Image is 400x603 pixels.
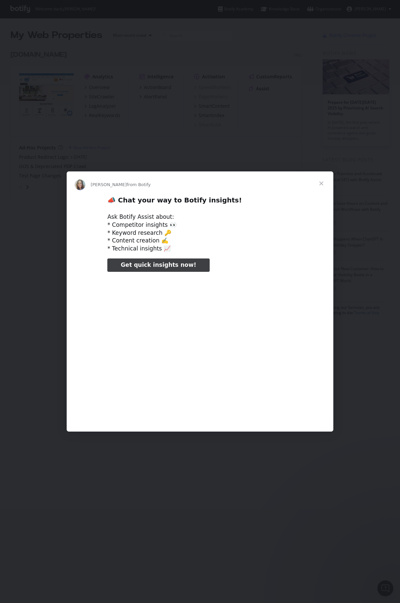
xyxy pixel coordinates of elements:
span: [PERSON_NAME] [91,182,127,187]
h2: 📣 Chat your way to Botify insights! [107,196,293,208]
video: Play video [61,277,339,417]
div: Ask Botify Assist about: * Competitor insights 👀 * Keyword research 🔑 * Content creation ✍️ * Tec... [107,213,293,253]
span: Close [309,171,333,195]
a: Get quick insights now! [107,258,209,272]
img: Profile image for Colleen [75,179,85,190]
span: Get quick insights now! [121,261,196,268]
span: from Botify [127,182,151,187]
